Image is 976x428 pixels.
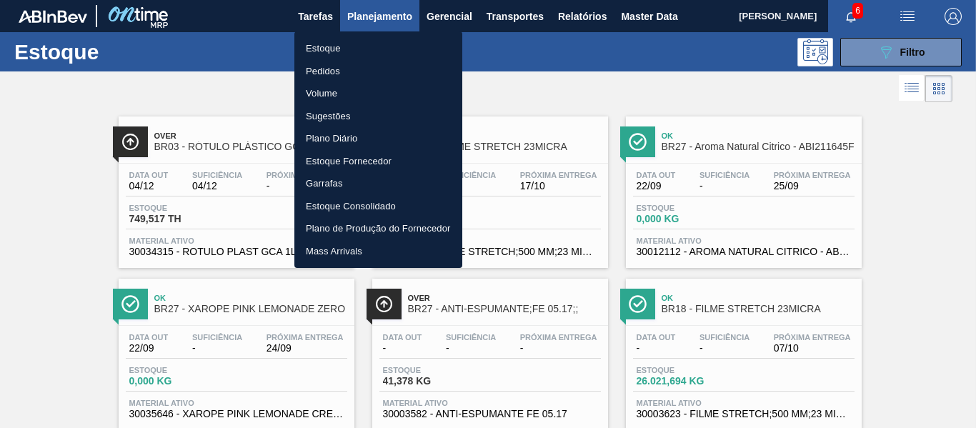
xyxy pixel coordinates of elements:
[294,217,462,240] a: Plano de Produção do Fornecedor
[294,172,462,195] a: Garrafas
[294,105,462,128] a: Sugestões
[294,240,462,263] a: Mass Arrivals
[294,60,462,83] a: Pedidos
[294,82,462,105] a: Volume
[294,127,462,150] a: Plano Diário
[294,37,462,60] a: Estoque
[294,150,462,173] a: Estoque Fornecedor
[294,195,462,218] a: Estoque Consolidado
